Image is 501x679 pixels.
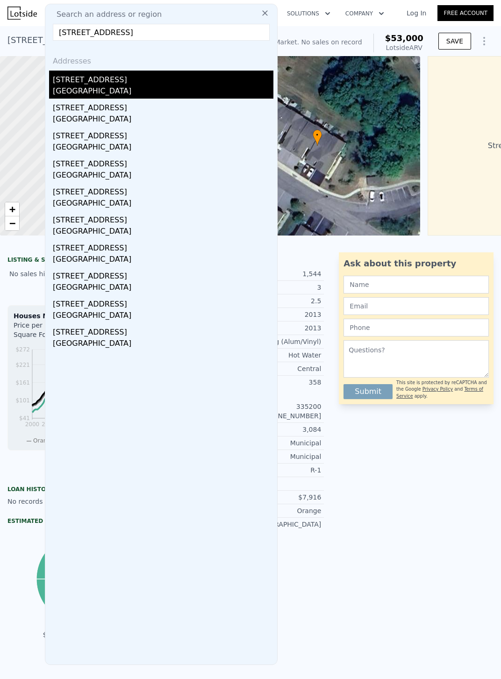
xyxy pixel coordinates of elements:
[53,226,273,239] div: [GEOGRAPHIC_DATA]
[53,198,273,211] div: [GEOGRAPHIC_DATA]
[53,338,273,351] div: [GEOGRAPHIC_DATA]
[7,34,231,47] div: [STREET_ADDRESS] , [GEOGRAPHIC_DATA] , NY 10940
[250,323,321,333] div: 2013
[5,216,19,230] a: Zoom out
[250,296,321,306] div: 2.5
[53,24,270,41] input: Enter an address, city, region, neighborhood or zip code
[33,437,64,444] span: Orange Co.
[385,33,423,43] span: $53,000
[53,239,273,254] div: [STREET_ADDRESS]
[14,321,81,345] div: Price per Square Foot
[53,295,273,310] div: [STREET_ADDRESS]
[344,276,489,293] input: Name
[53,211,273,226] div: [STREET_ADDRESS]
[437,5,494,21] a: Free Account
[250,364,321,373] div: Central
[250,402,321,421] div: 335200 [PHONE_NUMBER]
[250,283,321,292] div: 3
[250,337,321,346] div: Siding (Alum/Vinyl)
[250,350,321,360] div: Hot Water
[7,486,155,493] div: Loan history from public records
[9,203,15,215] span: +
[53,127,273,142] div: [STREET_ADDRESS]
[344,297,489,315] input: Email
[279,5,338,22] button: Solutions
[42,421,56,428] tspan: 2003
[15,379,30,386] tspan: $161
[250,425,321,434] div: 3,084
[53,71,273,86] div: [STREET_ADDRESS]
[9,217,15,229] span: −
[422,386,453,392] a: Privacy Policy
[338,5,392,22] button: Company
[396,386,483,398] a: Terms of Service
[395,8,437,18] a: Log In
[313,131,322,139] span: •
[250,506,321,515] div: Orange
[7,265,155,282] div: No sales history record for this property.
[263,37,362,47] div: Off Market. No sales on record
[53,254,273,267] div: [GEOGRAPHIC_DATA]
[42,629,70,640] td: $50,700
[53,183,273,198] div: [STREET_ADDRESS]
[15,362,30,368] tspan: $221
[53,170,273,183] div: [GEOGRAPHIC_DATA]
[396,379,489,400] div: This site is protected by reCAPTCHA and the Google and apply.
[49,48,273,71] div: Addresses
[250,438,321,448] div: Municipal
[53,310,273,323] div: [GEOGRAPHIC_DATA]
[53,282,273,295] div: [GEOGRAPHIC_DATA]
[7,517,155,525] div: Estimated Equity
[250,493,321,502] div: $7,916
[53,86,273,99] div: [GEOGRAPHIC_DATA]
[313,129,322,146] div: •
[7,256,155,265] div: LISTING & SALE HISTORY
[250,378,321,387] div: 358
[53,142,273,155] div: [GEOGRAPHIC_DATA]
[14,311,149,321] div: Houses Median Sale
[385,43,423,52] div: Lotside ARV
[15,397,30,404] tspan: $101
[53,114,273,127] div: [GEOGRAPHIC_DATA]
[25,421,40,428] tspan: 2000
[250,310,321,319] div: 2013
[250,465,321,475] div: R-1
[53,323,273,338] div: [STREET_ADDRESS]
[53,99,273,114] div: [STREET_ADDRESS]
[344,257,489,270] div: Ask about this property
[19,415,30,422] tspan: $41
[7,497,155,506] div: No records available.
[250,520,321,529] div: [GEOGRAPHIC_DATA]
[344,384,393,399] button: Submit
[53,267,273,282] div: [STREET_ADDRESS]
[7,7,37,20] img: Lotside
[49,9,162,20] span: Search an address or region
[15,346,30,353] tspan: $272
[438,33,471,50] button: SAVE
[475,32,494,50] button: Show Options
[53,155,273,170] div: [STREET_ADDRESS]
[5,202,19,216] a: Zoom in
[250,269,321,279] div: 1,544
[250,452,321,461] div: Municipal
[344,319,489,336] input: Phone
